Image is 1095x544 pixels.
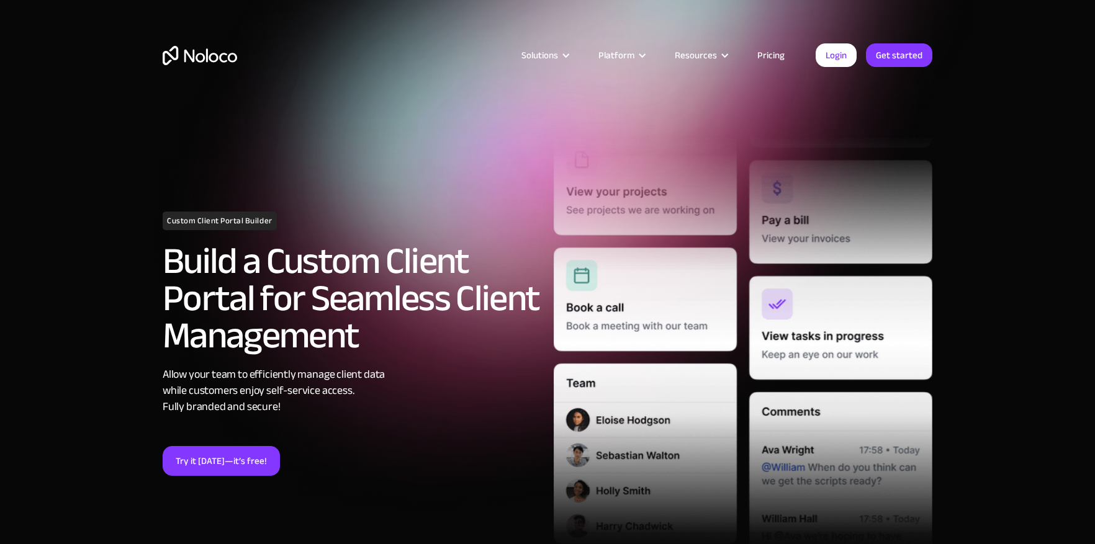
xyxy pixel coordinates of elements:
[742,47,800,63] a: Pricing
[659,47,742,63] div: Resources
[163,367,541,415] div: Allow your team to efficiently manage client data while customers enjoy self-service access. Full...
[866,43,932,67] a: Get started
[583,47,659,63] div: Platform
[163,243,541,354] h2: Build a Custom Client Portal for Seamless Client Management
[675,47,717,63] div: Resources
[816,43,857,67] a: Login
[598,47,634,63] div: Platform
[506,47,583,63] div: Solutions
[163,212,277,230] h1: Custom Client Portal Builder
[163,446,280,476] a: Try it [DATE]—it’s free!
[163,46,237,65] a: home
[521,47,558,63] div: Solutions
